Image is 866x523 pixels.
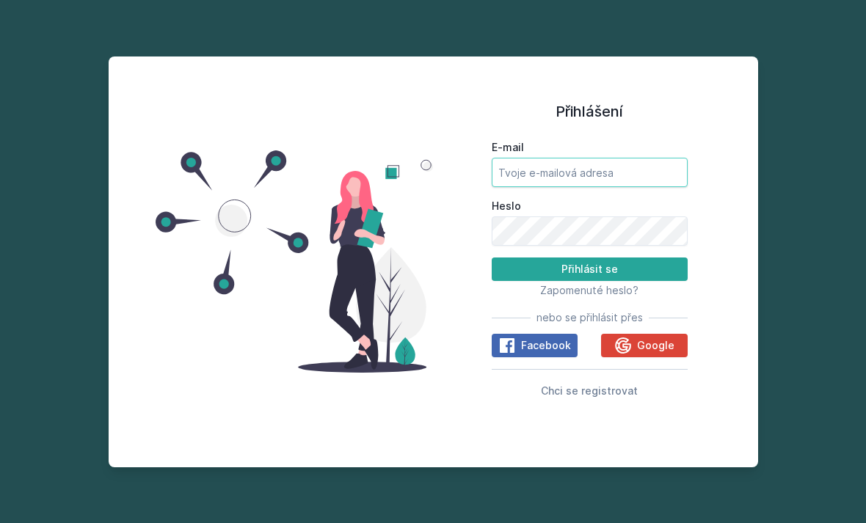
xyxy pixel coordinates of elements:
[536,310,643,325] span: nebo se přihlásit přes
[492,257,688,281] button: Přihlásit se
[492,140,688,155] label: E-mail
[601,334,687,357] button: Google
[492,199,688,213] label: Heslo
[541,384,638,397] span: Chci se registrovat
[492,158,688,187] input: Tvoje e-mailová adresa
[541,381,638,399] button: Chci se registrovat
[540,284,638,296] span: Zapomenuté heslo?
[637,338,674,353] span: Google
[521,338,571,353] span: Facebook
[492,334,578,357] button: Facebook
[492,100,688,122] h1: Přihlášení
